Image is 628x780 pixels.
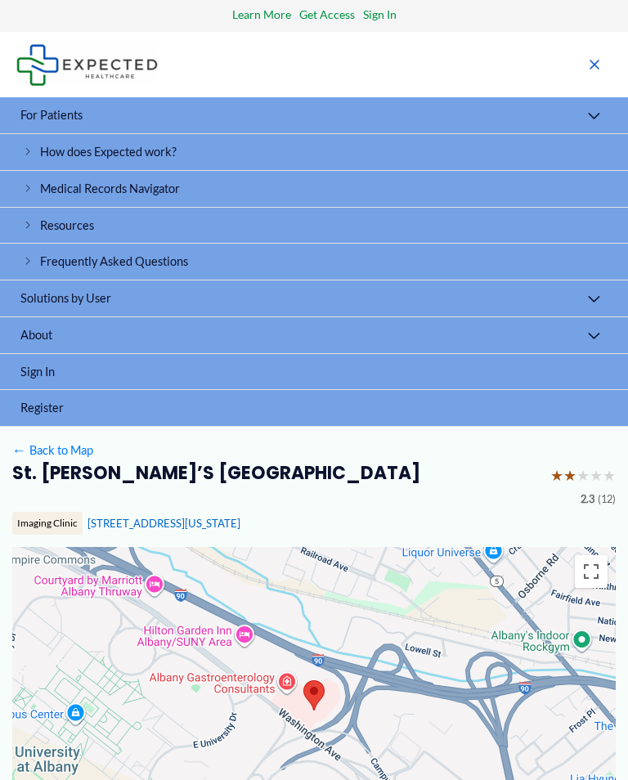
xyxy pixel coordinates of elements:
[581,490,594,509] span: 2.3
[87,517,240,530] a: [STREET_ADDRESS][US_STATE]
[20,365,55,379] span: Sign In
[20,108,83,122] span: For Patients
[563,462,576,490] span: ★
[20,401,64,415] span: Register
[12,443,27,458] span: ←
[590,462,603,490] span: ★
[598,490,616,509] span: (12)
[575,555,608,588] button: Toggle fullscreen view
[576,97,612,137] button: Toggle menu
[40,254,188,268] span: Frequently Asked Questions
[12,439,93,461] a: ←Back to Map
[12,462,539,485] h2: St. [PERSON_NAME]’s [GEOGRAPHIC_DATA]
[40,182,180,195] span: Medical Records Navigator
[550,462,563,490] span: ★
[16,44,158,86] img: Expected Healthcare Logo - side, dark font, small
[576,280,612,320] button: Toggle menu
[40,145,177,159] span: How does Expected work?
[603,462,616,490] span: ★
[576,317,612,356] button: Toggle menu
[20,328,52,342] span: About
[12,512,83,535] div: Imaging Clinic
[20,291,111,305] span: Solutions by User
[299,4,355,25] a: Get Access
[576,462,590,490] span: ★
[577,47,612,82] button: Main menu toggle
[232,4,291,25] a: Learn More
[40,218,94,232] span: Resources
[363,4,397,25] a: Sign In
